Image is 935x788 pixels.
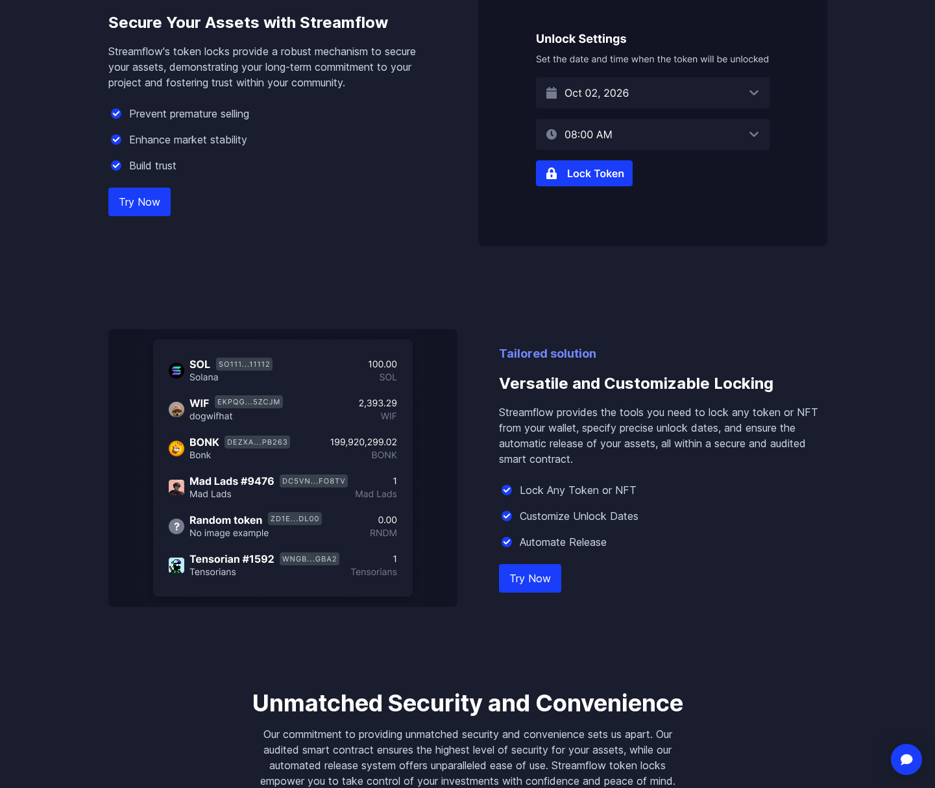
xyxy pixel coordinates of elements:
img: Versatile and Customizable Locking [108,329,457,607]
a: Try Now [499,564,561,593]
p: Streamflow's token locks provide a robust mechanism to secure your assets, demonstrating your lon... [108,43,437,90]
p: Enhance market stability [129,132,247,147]
h3: Secure Your Assets with Streamflow [108,2,437,43]
h3: Versatile and Customizable Locking [499,363,827,404]
p: Automate Release [520,534,607,550]
p: Lock Any Token or NFT [520,482,637,498]
div: Open Intercom Messenger [891,744,922,775]
p: Tailored solution [499,345,827,363]
p: Build trust [129,158,176,173]
p: Streamflow provides the tools you need to lock any token or NFT from your wallet, specify precise... [499,404,827,467]
a: Try Now [108,188,171,216]
p: Prevent premature selling [129,106,249,121]
p: Customize Unlock Dates [520,508,638,524]
h3: Unmatched Security and Convenience [247,690,688,716]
